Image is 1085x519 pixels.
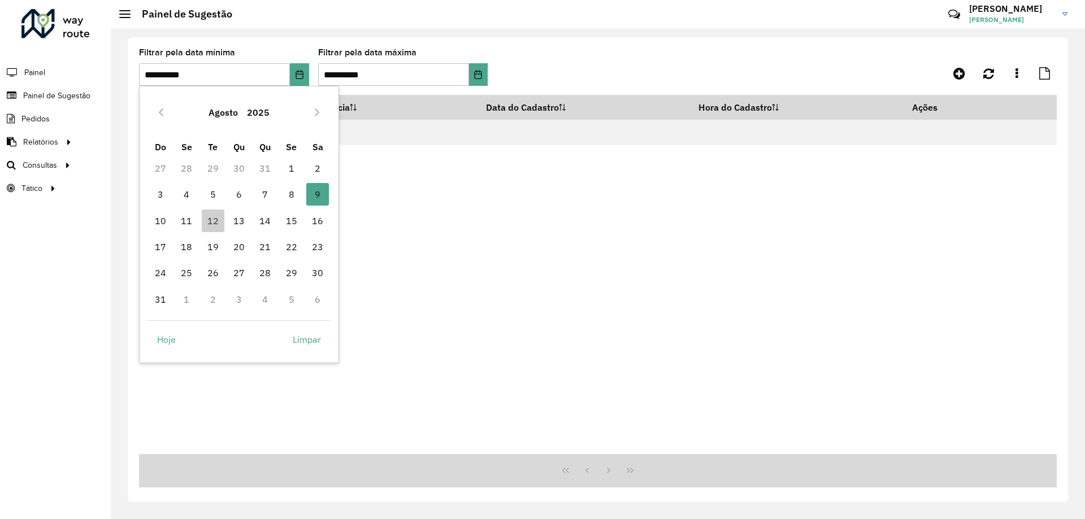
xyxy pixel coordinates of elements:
span: 28 [254,261,276,284]
td: 23 [305,234,331,260]
th: Ações [904,95,972,119]
span: Te [208,141,218,152]
th: Hora do Cadastro [691,95,904,120]
span: 3 [149,183,172,206]
span: 11 [175,210,198,232]
span: 18 [175,235,198,258]
span: Se [286,141,297,152]
span: 14 [254,210,276,232]
span: Painel de Sugestão [23,90,90,102]
td: 4 [252,286,278,312]
span: [PERSON_NAME] [969,15,1054,25]
h3: [PERSON_NAME] [969,3,1054,14]
td: 30 [305,260,331,286]
td: 27 [147,155,173,181]
span: Pedidos [21,113,50,125]
td: 21 [252,234,278,260]
td: 1 [279,155,305,181]
td: 31 [147,286,173,312]
button: Choose Year [242,99,274,126]
span: 25 [175,261,198,284]
span: Tático [21,182,42,194]
span: 26 [202,261,224,284]
span: Hoje [157,333,176,346]
td: 31 [252,155,278,181]
a: Contato Rápido [942,2,966,27]
td: 3 [226,286,252,312]
span: 31 [149,288,172,311]
td: 9 [305,181,331,207]
td: 6 [226,181,252,207]
td: 2 [305,155,331,181]
td: 12 [199,208,225,234]
td: 13 [226,208,252,234]
button: Choose Date [290,63,309,86]
span: 16 [306,210,329,232]
td: 26 [199,260,225,286]
td: 3 [147,181,173,207]
label: Filtrar pela data mínima [139,46,235,59]
td: 1 [173,286,199,312]
td: 29 [199,155,225,181]
td: 18 [173,234,199,260]
span: Sa [313,141,323,152]
span: Consultas [23,159,57,171]
td: 28 [173,155,199,181]
td: 25 [173,260,199,286]
span: 30 [306,261,329,284]
td: 19 [199,234,225,260]
span: Do [155,141,166,152]
button: Previous Month [152,103,170,121]
td: 5 [279,286,305,312]
div: Choose Date [139,86,339,363]
td: 8 [279,181,305,207]
label: Filtrar pela data máxima [318,46,416,59]
button: Next Month [308,103,326,121]
span: Relatórios [23,136,58,148]
td: 5 [199,181,225,207]
span: 29 [280,261,303,284]
td: 10 [147,208,173,234]
td: 14 [252,208,278,234]
td: 4 [173,181,199,207]
span: 7 [254,183,276,206]
span: Limpar [293,333,321,346]
th: Data de Vigência [272,95,478,120]
span: 20 [228,235,250,258]
td: 15 [279,208,305,234]
button: Hoje [147,328,185,351]
td: 11 [173,208,199,234]
span: 10 [149,210,172,232]
td: 30 [226,155,252,181]
td: 6 [305,286,331,312]
span: 1 [280,157,303,180]
span: 4 [175,183,198,206]
span: 17 [149,235,172,258]
th: Data do Cadastro [478,95,691,120]
td: 28 [252,260,278,286]
span: 12 [202,210,224,232]
h2: Painel de Sugestão [131,8,232,20]
td: Nenhum registro encontrado [139,120,1057,145]
td: 20 [226,234,252,260]
td: 24 [147,260,173,286]
td: 16 [305,208,331,234]
span: 23 [306,235,329,258]
span: 22 [280,235,303,258]
button: Limpar [283,328,331,351]
span: 21 [254,235,276,258]
td: 2 [199,286,225,312]
span: 19 [202,235,224,258]
span: 6 [228,183,250,206]
span: Painel [24,67,45,78]
td: 27 [226,260,252,286]
span: Se [181,141,192,152]
button: Choose Month [204,99,242,126]
td: 7 [252,181,278,207]
span: Qu [233,141,245,152]
span: 8 [280,183,303,206]
td: 17 [147,234,173,260]
button: Choose Date [469,63,488,86]
span: 13 [228,210,250,232]
span: 24 [149,261,172,284]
